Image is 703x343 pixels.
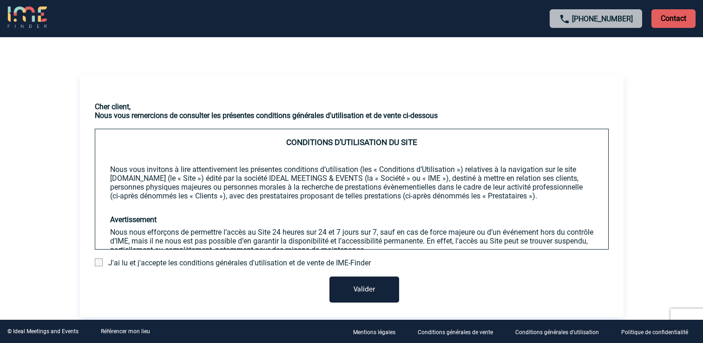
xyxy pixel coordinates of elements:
p: Contact [651,9,696,28]
a: Conditions générales de vente [410,327,508,336]
h3: Cher client, Nous vous remercions de consulter les présentes conditions générales d'utilisation e... [95,102,609,120]
img: call-24-px.png [559,13,570,25]
p: Nous vous invitons à lire attentivement les présentes conditions d’utilisation (les « Conditions ... [110,165,593,200]
div: © Ideal Meetings and Events [7,328,79,335]
span: CONDITIONS D’UTILISATION DU SITE [286,138,417,147]
p: Conditions générales d'utilisation [515,329,599,336]
button: Valider [329,277,399,303]
a: Mentions légales [346,327,410,336]
p: Nous nous efforçons de permettre l’accès au Site 24 heures sur 24 et 7 jours sur 7, sauf en cas d... [110,228,593,254]
a: [PHONE_NUMBER] [572,14,633,23]
a: Référencer mon lieu [101,328,150,335]
a: Politique de confidentialité [614,327,703,336]
p: Politique de confidentialité [621,329,688,336]
strong: Avertissement [110,215,157,224]
span: J'ai lu et j'accepte les conditions générales d'utilisation et de vente de IME-Finder [108,258,371,267]
a: Conditions générales d'utilisation [508,327,614,336]
p: Mentions légales [353,329,395,336]
p: Conditions générales de vente [418,329,493,336]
